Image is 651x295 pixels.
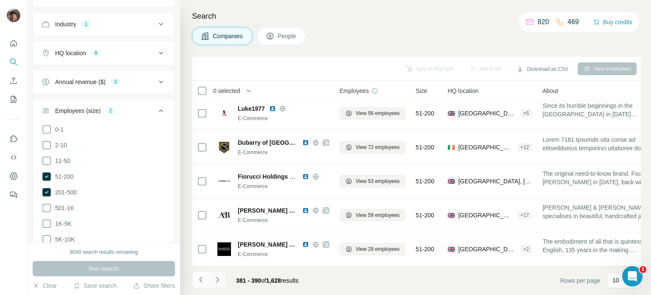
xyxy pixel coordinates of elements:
button: HQ location8 [33,43,175,63]
span: [PERSON_NAME] Shoes [238,240,298,249]
span: of [261,277,266,284]
button: Buy credits [593,16,632,28]
button: Employees (size)2 [33,101,175,124]
span: [GEOGRAPHIC_DATA], [GEOGRAPHIC_DATA]|[GEOGRAPHIC_DATA]|[GEOGRAPHIC_DATA] (W)|[GEOGRAPHIC_DATA] [458,177,532,185]
div: E-Commerce [238,250,329,258]
span: 2-10 [52,141,67,149]
span: [GEOGRAPHIC_DATA], [GEOGRAPHIC_DATA]|[GEOGRAPHIC_DATA]|[GEOGRAPHIC_DATA] ([GEOGRAPHIC_DATA])|[GEO... [458,245,516,253]
button: Enrich CSV [7,73,20,88]
span: 5K-10K [52,235,75,244]
span: 51-200 [416,143,434,152]
button: Feedback [7,187,20,202]
img: LinkedIn logo [302,173,309,180]
img: LinkedIn logo [302,241,309,248]
button: Navigate to previous page [192,271,209,288]
div: E-Commerce [238,216,329,224]
span: 0 selected [213,87,240,95]
button: View 59 employees [339,209,406,222]
span: View 72 employees [356,143,400,151]
span: View 59 employees [356,211,400,219]
img: Logo of Austen & Blake [217,208,231,222]
span: View 56 employees [356,110,400,117]
p: 469 [568,17,579,27]
span: Rows per page [560,276,600,285]
span: 51-200 [416,177,434,185]
button: Share filters [133,281,175,290]
span: results [236,277,298,284]
button: Dashboard [7,169,20,184]
iframe: Intercom live chat [622,266,643,287]
div: 1 [81,20,91,28]
span: 1K-5K [52,219,72,228]
div: E-Commerce [238,183,329,190]
img: LinkedIn logo [302,207,309,214]
button: View 53 employees [339,175,406,188]
button: View 29 employees [339,243,406,256]
img: LinkedIn logo [302,139,309,146]
button: View 56 employees [339,107,406,120]
span: About [542,87,558,95]
span: [PERSON_NAME] & [PERSON_NAME] [238,206,298,215]
div: Employees (size) [55,107,100,115]
button: Navigate to next page [209,271,226,288]
img: LinkedIn logo [269,105,276,112]
span: 🇬🇧 [448,177,455,185]
span: View 53 employees [356,177,400,185]
span: 51-200 [416,245,434,253]
div: 9049 search results remaining [70,248,138,256]
span: Companies [213,32,244,40]
span: 51-200 [416,109,434,118]
span: Fiorucci Holdings Limited [238,173,311,180]
div: Annual revenue ($) [55,78,106,86]
button: Save search [73,281,117,290]
span: 51-200 [416,211,434,219]
img: Logo of Dubarry of Ireland [217,140,231,154]
span: View 29 employees [356,245,400,253]
button: My lists [7,92,20,107]
span: 🇬🇧 [448,109,455,118]
span: 0-1 [52,125,64,134]
span: 1 [640,266,646,273]
span: People [278,32,297,40]
h4: Search [192,10,641,22]
button: Annual revenue ($)3 [33,72,175,92]
p: 10 [612,276,619,284]
span: 🇬🇧 [448,211,455,219]
span: [GEOGRAPHIC_DATA], [GEOGRAPHIC_DATA], [GEOGRAPHIC_DATA] [458,109,516,118]
div: E-Commerce [238,115,329,122]
span: 🇬🇧 [448,245,455,253]
img: Logo of Fiorucci Holdings Limited [217,174,231,188]
button: Use Surfe on LinkedIn [7,131,20,146]
span: [GEOGRAPHIC_DATA], [GEOGRAPHIC_DATA], [GEOGRAPHIC_DATA] [458,211,514,219]
span: Dubarry of [GEOGRAPHIC_DATA] [238,138,298,147]
img: Logo of Barker Shoes [217,242,231,256]
span: 1,628 [266,277,281,284]
div: HQ location [55,49,86,57]
div: 8 [91,49,101,57]
span: 501-1K [52,204,74,212]
span: 🇮🇪 [448,143,455,152]
img: Avatar [7,8,20,22]
span: 381 - 390 [236,277,261,284]
button: Industry1 [33,14,175,34]
button: Quick start [7,36,20,51]
div: + 2 [520,245,533,253]
div: 2 [106,107,115,115]
button: View 72 employees [339,141,406,154]
span: 11-50 [52,157,70,165]
span: 51-200 [52,172,74,181]
span: 201-500 [52,188,77,197]
div: 3 [111,78,120,86]
p: 820 [537,17,549,27]
div: Industry [55,20,76,28]
img: Logo of Luke1977 [217,110,231,117]
span: Employees [339,87,369,95]
div: + 5 [520,110,533,117]
span: Luke1977 [238,104,265,113]
span: HQ location [448,87,479,95]
button: Clear [33,281,57,290]
div: + 17 [517,211,532,219]
button: Use Surfe API [7,150,20,165]
span: Size [416,87,427,95]
button: Download as CSV [511,63,574,76]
